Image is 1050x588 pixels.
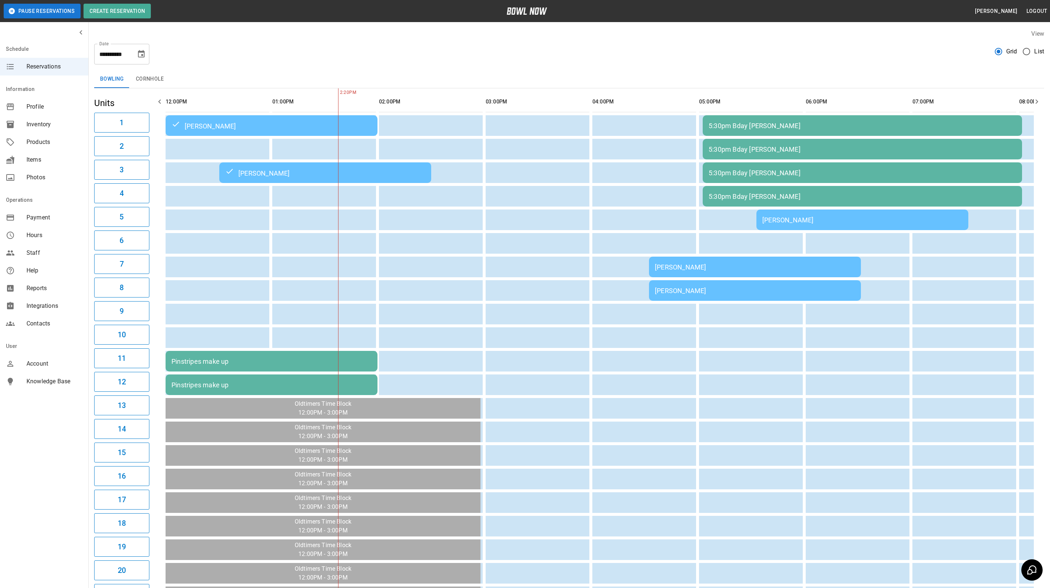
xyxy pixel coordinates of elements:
span: Products [26,138,82,147]
span: Reservations [26,62,82,71]
button: 18 [94,513,149,533]
h6: 3 [120,164,124,176]
h6: 13 [118,399,126,411]
th: 01:00PM [272,91,376,112]
span: Photos [26,173,82,182]
h6: 11 [118,352,126,364]
div: [PERSON_NAME] [225,168,425,177]
h6: 2 [120,140,124,152]
div: [PERSON_NAME] [171,121,372,130]
span: 2:20PM [338,89,340,96]
button: 1 [94,113,149,133]
span: Profile [26,102,82,111]
span: Contacts [26,319,82,328]
button: 20 [94,560,149,580]
h6: 19 [118,541,126,553]
button: Logout [1024,4,1050,18]
span: Hours [26,231,82,240]
button: 16 [94,466,149,486]
button: Bowling [94,70,130,88]
button: 19 [94,537,149,557]
span: Reports [26,284,82,293]
h6: 20 [118,564,126,576]
button: 8 [94,278,149,297]
th: 03:00PM [486,91,589,112]
button: 14 [94,419,149,439]
span: Staff [26,249,82,257]
h6: 12 [118,376,126,388]
th: 12:00PM [166,91,269,112]
h6: 4 [120,187,124,199]
div: 5:30pm Bday [PERSON_NAME] [709,193,1016,200]
h6: 10 [118,329,126,341]
label: View [1031,30,1044,37]
span: Help [26,266,82,275]
span: Grid [1006,47,1017,56]
h5: Units [94,97,149,109]
h6: 8 [120,282,124,293]
button: 12 [94,372,149,392]
h6: 17 [118,494,126,506]
button: 11 [94,348,149,368]
div: 5:30pm Bday [PERSON_NAME] [709,122,1016,130]
span: Items [26,155,82,164]
h6: 5 [120,211,124,223]
button: Choose date, selected date is Sep 19, 2025 [134,47,149,61]
h6: 14 [118,423,126,435]
button: 3 [94,160,149,180]
h6: 16 [118,470,126,482]
div: inventory tabs [94,70,1044,88]
div: Pinstripes make up [171,381,372,389]
th: 02:00PM [379,91,483,112]
button: Cornhole [130,70,170,88]
button: 7 [94,254,149,274]
button: 13 [94,395,149,415]
div: Pinstripes make up [171,358,372,365]
button: 17 [94,490,149,510]
span: Integrations [26,302,82,310]
div: [PERSON_NAME] [655,263,855,271]
span: Payment [26,213,82,222]
button: 4 [94,183,149,203]
h6: 18 [118,517,126,529]
button: 2 [94,136,149,156]
h6: 1 [120,117,124,128]
button: [PERSON_NAME] [972,4,1020,18]
button: 6 [94,230,149,250]
div: 5:30pm Bday [PERSON_NAME] [709,169,1016,177]
img: logo [507,7,547,15]
div: 5:30pm Bday [PERSON_NAME] [709,145,1016,153]
span: Account [26,359,82,368]
button: 5 [94,207,149,227]
span: List [1034,47,1044,56]
h6: 6 [120,235,124,246]
h6: 9 [120,305,124,317]
span: Inventory [26,120,82,129]
span: Knowledge Base [26,377,82,386]
h6: 15 [118,447,126,458]
button: 15 [94,443,149,462]
button: 9 [94,301,149,321]
h6: 7 [120,258,124,270]
div: [PERSON_NAME] [762,216,962,224]
div: [PERSON_NAME] [655,287,855,295]
button: Create Reservation [84,4,151,18]
button: Pause Reservations [4,4,81,18]
button: 10 [94,325,149,345]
